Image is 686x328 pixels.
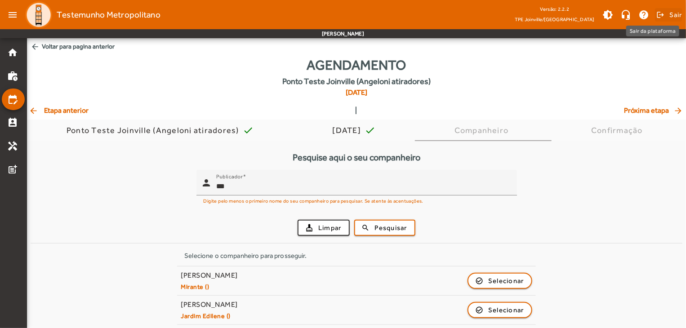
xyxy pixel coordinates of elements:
span: [DATE] [282,87,431,98]
button: Selecionar [468,273,532,289]
button: Selecionar [468,302,532,318]
mat-icon: work_history [7,71,18,81]
span: Próxima etapa [624,105,684,116]
mat-icon: check [365,125,375,136]
button: Pesquisar [354,220,415,236]
img: Logo TPE [25,1,52,28]
mat-icon: perm_contact_calendar [7,117,18,128]
span: Sair [669,8,682,22]
mat-label: Publicador [216,173,243,180]
div: Ponto Teste Joinville (Angeloni atiradores) [67,126,243,135]
mat-icon: handyman [7,141,18,151]
mat-icon: post_add [7,164,18,175]
div: Companheiro [454,126,512,135]
div: [PERSON_NAME] [181,271,238,280]
mat-icon: edit_calendar [7,94,18,105]
small: Mirante () [181,283,238,291]
span: | [356,105,357,116]
span: TPE Joinville/[GEOGRAPHIC_DATA] [515,15,594,24]
span: Ponto Teste Joinville (Angeloni atiradores) [282,75,431,87]
span: Limpar [318,223,342,233]
span: Agendamento [307,55,406,75]
div: Sair da plataforma [626,26,679,36]
mat-icon: arrow_back [29,106,40,115]
span: Etapa anterior [29,105,89,116]
div: [DATE] [332,126,365,135]
mat-icon: arrow_back [31,42,40,51]
button: Sair [655,8,682,22]
mat-icon: arrow_forward [673,106,684,115]
div: Selecione o companheiro para prosseguir. [184,251,529,261]
mat-icon: menu [4,6,22,24]
span: Testemunho Metropolitano [57,8,160,22]
span: Selecionar [488,275,524,286]
small: Jardim Edilene () [181,312,238,320]
div: [PERSON_NAME] [181,300,238,310]
button: Limpar [298,220,350,236]
mat-icon: check [243,125,254,136]
h5: Pesquise aqui o seu companheiro [31,152,682,163]
span: Pesquisar [375,223,407,233]
mat-icon: home [7,47,18,58]
span: Selecionar [488,305,524,315]
a: Testemunho Metropolitano [22,1,160,28]
div: Confirmação [591,126,646,135]
span: Voltar para pagina anterior [27,38,686,55]
mat-icon: person [201,177,212,188]
div: Versão: 2.2.2 [515,4,594,15]
mat-hint: Digite pelo menos o primeiro nome do seu companheiro para pesquisar. Se atente às acentuações. [204,195,424,205]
